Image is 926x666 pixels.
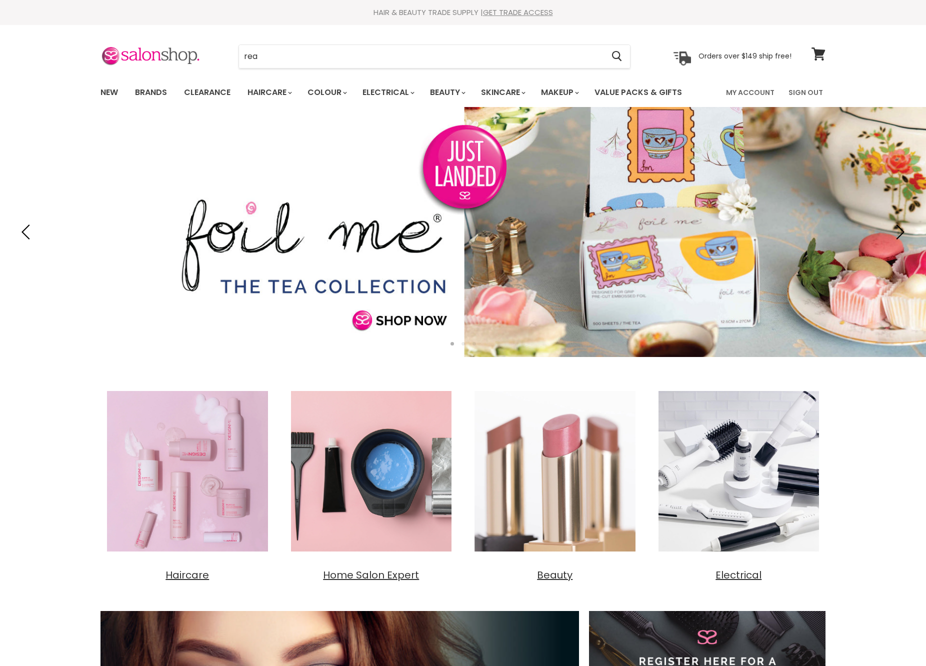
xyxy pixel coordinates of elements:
form: Product [238,44,630,68]
a: My Account [720,82,780,103]
li: Page dot 3 [472,342,476,345]
span: Electrical [715,568,761,582]
nav: Main [88,78,838,107]
a: Brands [127,82,174,103]
input: Search [239,45,603,68]
a: Electrical Electrical [652,384,826,582]
a: Sign Out [782,82,829,103]
a: Beauty Beauty [468,384,642,582]
span: Home Salon Expert [323,568,419,582]
a: Electrical [355,82,420,103]
p: Orders over $149 ship free! [698,51,791,60]
span: Haircare [165,568,209,582]
a: Value Packs & Gifts [587,82,689,103]
iframe: Gorgias live chat messenger [876,619,916,656]
img: Beauty [468,384,642,558]
button: Previous [17,222,37,242]
a: New [93,82,125,103]
a: Skincare [473,82,531,103]
a: Haircare Haircare [100,384,274,582]
div: HAIR & BEAUTY TRADE SUPPLY | [88,7,838,17]
button: Next [888,222,908,242]
a: Colour [300,82,353,103]
ul: Main menu [93,78,705,107]
a: Makeup [533,82,585,103]
a: GET TRADE ACCESS [483,7,553,17]
img: Haircare [100,384,274,558]
img: Home Salon Expert [284,384,458,558]
li: Page dot 2 [461,342,465,345]
button: Search [603,45,630,68]
img: Electrical [652,384,826,558]
a: Beauty [422,82,471,103]
a: Clearance [176,82,238,103]
li: Page dot 1 [450,342,454,345]
a: Haircare [240,82,298,103]
a: Home Salon Expert Home Salon Expert [284,384,458,582]
span: Beauty [537,568,572,582]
